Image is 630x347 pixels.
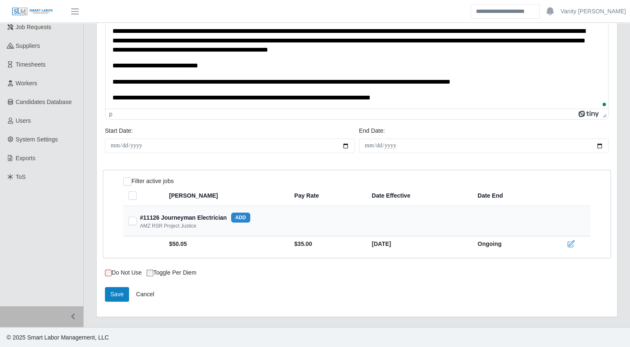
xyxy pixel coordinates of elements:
span: System Settings [16,136,58,143]
td: [DATE] [365,236,471,252]
span: Candidates Database [16,99,72,105]
span: © 2025 Smart Labor Management, LLC [7,334,109,341]
input: Do Not Use [105,270,112,276]
label: Start Date: [105,126,133,135]
span: Users [16,117,31,124]
label: Toggle per diem [147,268,197,277]
button: Save [105,287,129,302]
div: Press the Up and Down arrow keys to resize the editor. [599,109,608,119]
img: SLM Logo [12,7,53,16]
th: Date Effective [365,186,471,206]
a: Powered by Tiny [578,111,599,117]
span: ToS [16,173,26,180]
td: $50.05 [164,236,288,252]
td: Ongoing [471,236,550,252]
span: Exports [16,155,35,161]
label: End Date: [359,126,385,135]
a: Vanity [PERSON_NAME] [560,7,626,16]
span: Timesheets [16,61,46,68]
input: Search [471,4,540,19]
th: [PERSON_NAME] [164,186,288,206]
div: Filter active jobs [123,177,174,186]
div: #11126 Journeyman Electrician [140,213,250,223]
span: Job Requests [16,24,52,30]
th: Pay Rate [288,186,365,206]
span: Workers [16,80,37,87]
div: p [109,111,112,117]
th: Date End [471,186,550,206]
div: AMZ RSR Project Justice [140,223,196,229]
button: add [231,213,250,223]
input: Toggle per diem [147,270,153,276]
span: Suppliers [16,42,40,49]
label: Do Not Use [105,268,142,277]
a: Cancel [131,287,160,302]
td: $35.00 [288,236,365,252]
